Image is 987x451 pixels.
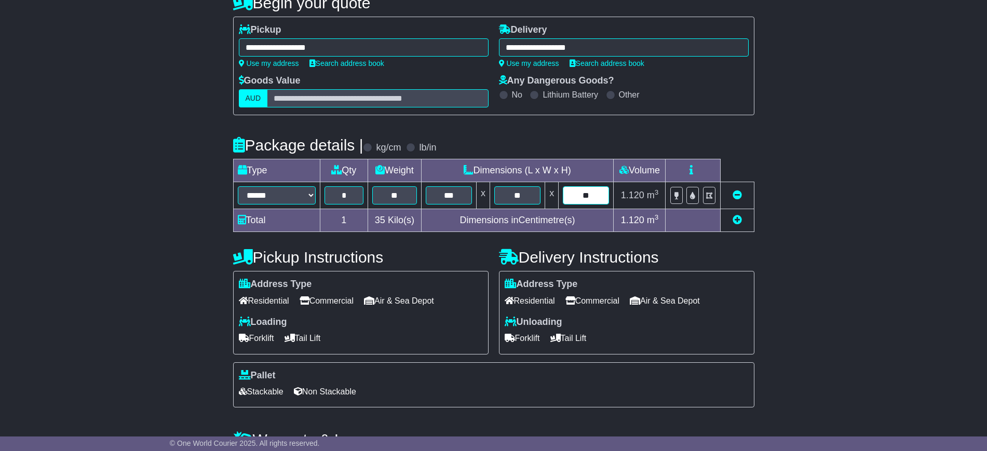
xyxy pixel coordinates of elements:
label: Other [619,90,640,100]
td: x [476,182,490,209]
a: Add new item [733,215,742,225]
td: Total [233,209,320,232]
a: Search address book [309,59,384,67]
span: Non Stackable [294,384,356,400]
label: lb/in [419,142,436,154]
span: © One World Courier 2025. All rights reserved. [170,439,320,447]
label: Pickup [239,24,281,36]
a: Remove this item [733,190,742,200]
h4: Warranty & Insurance [233,431,754,448]
span: m [647,190,659,200]
span: 1.120 [621,215,644,225]
label: Goods Value [239,75,301,87]
sup: 3 [655,213,659,221]
label: Address Type [239,279,312,290]
span: Tail Lift [550,330,587,346]
span: Residential [505,293,555,309]
h4: Pickup Instructions [233,249,489,266]
span: Stackable [239,384,283,400]
td: Weight [368,159,422,182]
label: Unloading [505,317,562,328]
td: Dimensions in Centimetre(s) [421,209,614,232]
label: kg/cm [376,142,401,154]
label: Loading [239,317,287,328]
span: Commercial [565,293,619,309]
span: Tail Lift [285,330,321,346]
h4: Delivery Instructions [499,249,754,266]
h4: Package details | [233,136,363,154]
td: Dimensions (L x W x H) [421,159,614,182]
span: 1.120 [621,190,644,200]
label: Any Dangerous Goods? [499,75,614,87]
td: Type [233,159,320,182]
span: Forklift [239,330,274,346]
span: 35 [375,215,385,225]
span: Commercial [300,293,354,309]
label: Delivery [499,24,547,36]
label: AUD [239,89,268,107]
span: Air & Sea Depot [364,293,434,309]
td: Kilo(s) [368,209,422,232]
td: Qty [320,159,368,182]
span: m [647,215,659,225]
span: Residential [239,293,289,309]
sup: 3 [655,188,659,196]
td: Volume [614,159,666,182]
td: x [545,182,559,209]
span: Air & Sea Depot [630,293,700,309]
label: Address Type [505,279,578,290]
a: Use my address [239,59,299,67]
label: Pallet [239,370,276,381]
span: Forklift [505,330,540,346]
a: Search address book [570,59,644,67]
td: 1 [320,209,368,232]
label: No [512,90,522,100]
label: Lithium Battery [543,90,598,100]
a: Use my address [499,59,559,67]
